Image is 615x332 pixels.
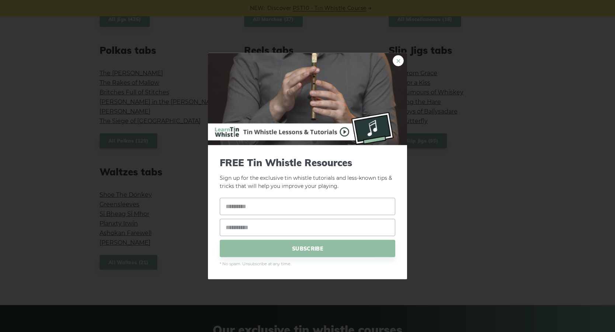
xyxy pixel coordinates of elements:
[220,261,395,268] span: * No spam. Unsubscribe at any time.
[208,53,407,145] img: Tin Whistle Buying Guide Preview
[220,157,395,191] p: Sign up for the exclusive tin whistle tutorials and less-known tips & tricks that will help you i...
[220,240,395,257] span: SUBSCRIBE
[393,55,404,66] a: ×
[220,157,395,168] span: FREE Tin Whistle Resources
